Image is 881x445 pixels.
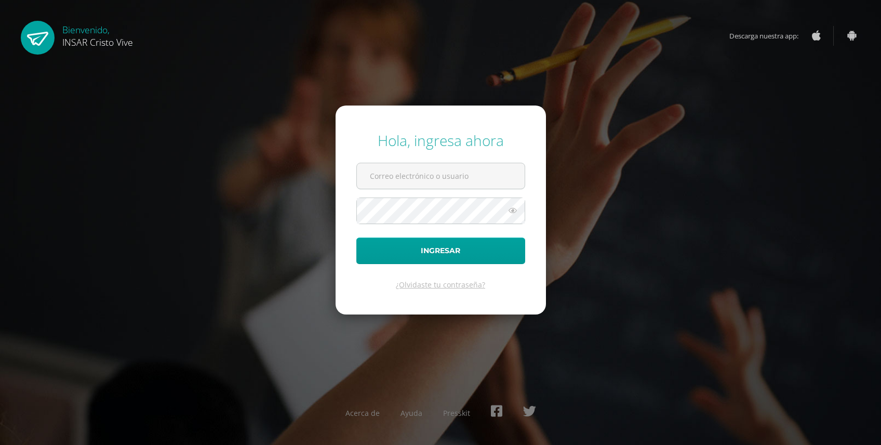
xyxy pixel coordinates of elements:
a: ¿Olvidaste tu contraseña? [396,280,485,290]
input: Correo electrónico o usuario [357,163,525,189]
a: Acerca de [345,408,380,418]
div: Hola, ingresa ahora [356,130,525,150]
span: INSAR Cristo Vive [62,36,133,48]
a: Presskit [443,408,470,418]
a: Ayuda [401,408,422,418]
div: Bienvenido, [62,21,133,48]
span: Descarga nuestra app: [729,26,809,46]
button: Ingresar [356,238,525,264]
